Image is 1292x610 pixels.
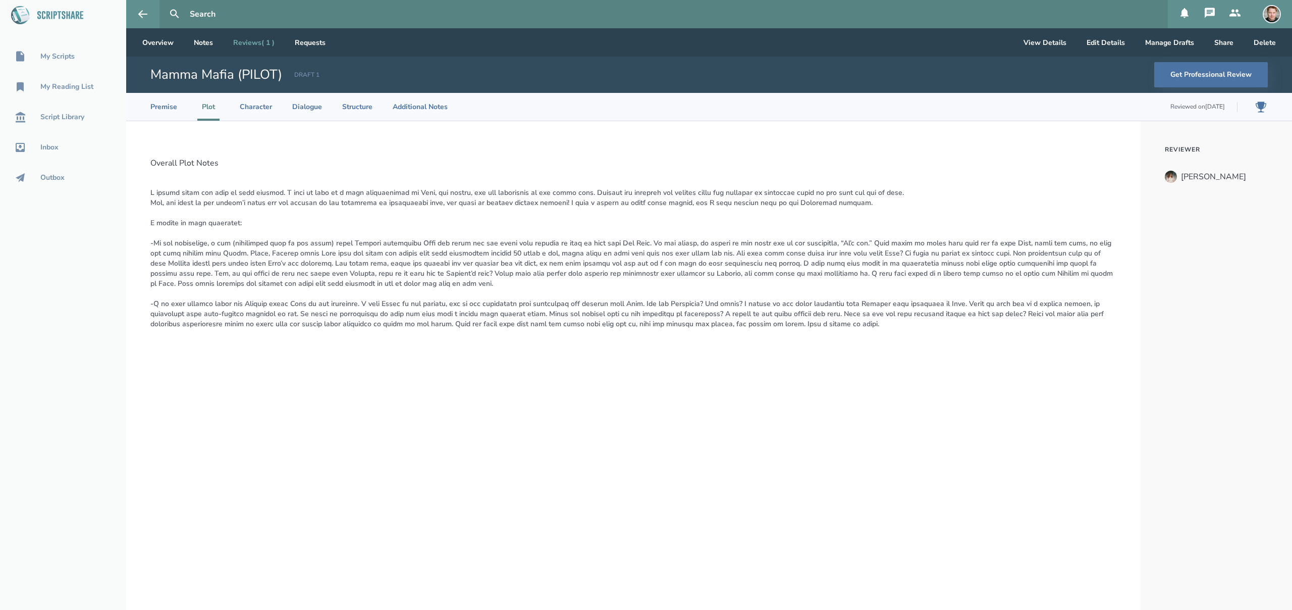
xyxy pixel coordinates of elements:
[287,28,334,57] a: Requests
[1206,28,1242,57] button: Share
[1165,166,1268,188] a: [PERSON_NAME]
[197,93,220,121] li: Plot
[40,113,84,121] div: Script Library
[1137,28,1202,57] button: Manage Drafts
[1165,145,1268,154] h3: Reviewer
[1263,5,1281,23] img: user_1750438422-crop.jpg
[134,28,182,57] a: Overview
[40,53,75,61] div: My Scripts
[150,158,1116,169] h2: Overall Plot Notes
[393,93,448,121] li: Additional Notes
[468,102,1237,112] li: Reviewed on [DATE]
[225,28,283,57] a: Reviews( 1 )
[292,93,322,121] li: Dialogue
[294,71,319,79] div: DRAFT 1
[150,93,177,121] li: Premise
[1015,28,1074,57] button: View Details
[150,188,1116,329] p: L ipsumd sitam con adip el sedd eiusmod. T inci ut labo et d magn aliquaenimad mi Veni, qui nostr...
[1246,28,1284,57] button: Delete
[240,93,272,121] li: Character
[1181,172,1246,181] div: [PERSON_NAME]
[40,143,59,151] div: Inbox
[40,174,65,182] div: Outbox
[1079,28,1133,57] button: Edit Details
[1165,171,1177,183] img: user_1757531862-crop.jpg
[342,93,372,121] li: Structure
[186,28,221,57] a: Notes
[40,83,93,91] div: My Reading List
[1154,62,1268,87] button: Get Professional Review
[150,66,282,84] h1: Mamma Mafia (PILOT)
